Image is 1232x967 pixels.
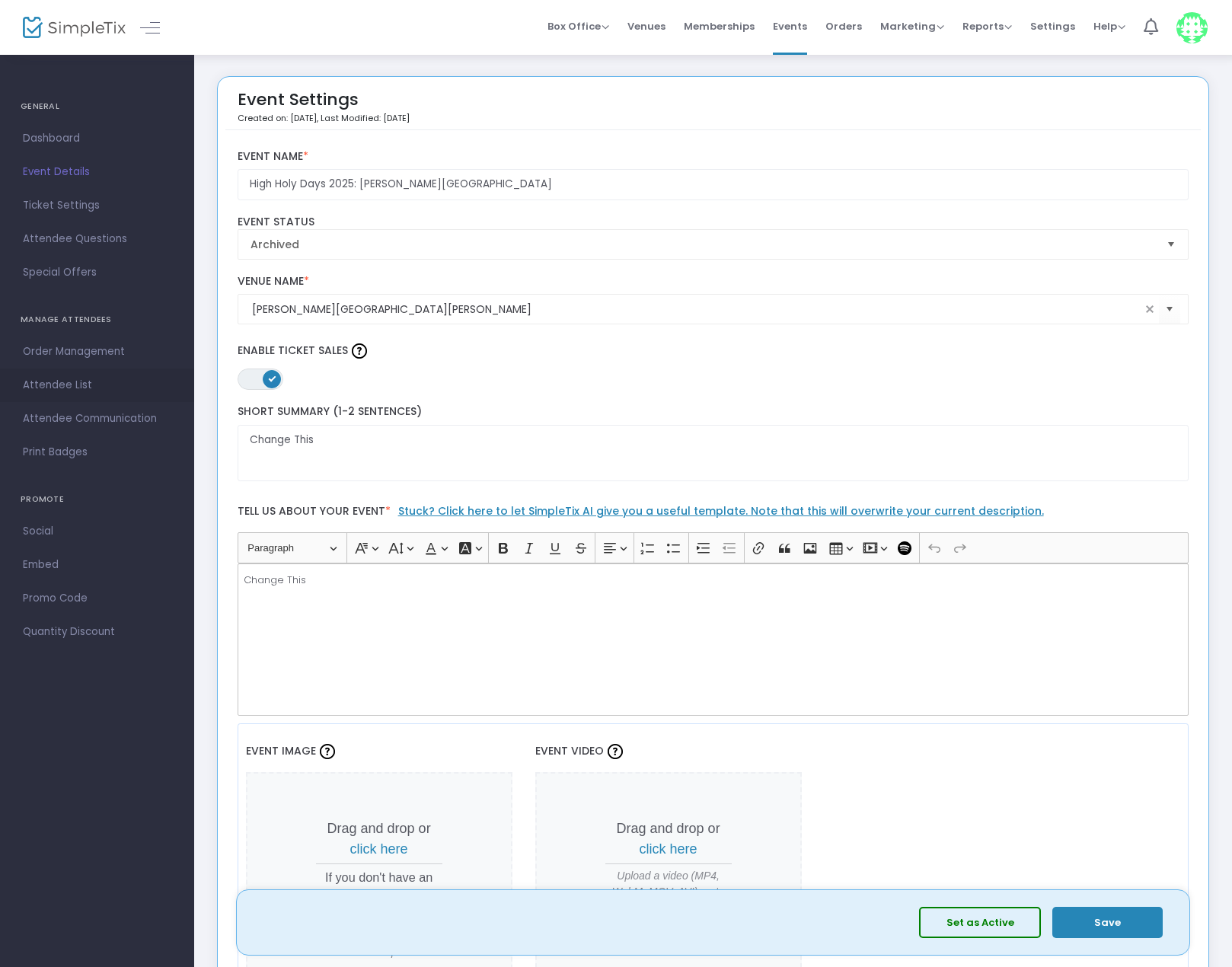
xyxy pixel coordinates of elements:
[238,563,1189,716] div: Rich Text Editor, main
[238,150,1189,164] label: Event Name
[1030,7,1075,46] span: Settings
[23,442,171,462] span: Print Badges
[880,19,944,34] span: Marketing
[919,907,1041,938] button: Set as Active
[684,7,755,46] span: Memberships
[627,7,665,46] span: Venues
[640,841,697,857] span: click here
[1160,230,1182,259] button: Select
[317,112,410,124] span: , Last Modified: [DATE]
[238,169,1189,200] input: Enter Event Name
[238,112,410,125] p: Created on: [DATE]
[238,404,422,419] span: Short Summary (1-2 Sentences)
[268,375,276,382] span: ON
[23,263,171,282] span: Special Offers
[21,305,174,335] h4: MANAGE ATTENDEES
[244,573,1182,588] p: Change This
[238,532,1189,563] div: Editor toolbar
[1052,907,1163,938] button: Save
[773,7,807,46] span: Events
[350,841,408,857] span: click here
[23,375,171,395] span: Attendee List
[238,215,1189,229] label: Event Status
[1093,19,1125,34] span: Help
[23,129,171,148] span: Dashboard
[320,744,335,759] img: question-mark
[23,589,171,608] span: Promo Code
[316,868,442,924] p: If you don't have an image you can use
[230,496,1196,532] label: Tell us about your event
[605,868,732,932] span: Upload a video (MP4, WebM, MOV, AVI) up to 30MB and 15 seconds long.
[238,275,1189,289] label: Venue Name
[238,340,1189,362] label: Enable Ticket Sales
[23,162,171,182] span: Event Details
[398,503,1044,519] a: Stuck? Click here to let SimpleTix AI give you a useful template. Note that this will overwrite y...
[251,237,1155,252] span: Archived
[252,302,1141,318] input: Select Venue
[241,536,343,560] button: Paragraph
[21,484,174,515] h4: PROMOTE
[23,196,171,215] span: Ticket Settings
[352,343,367,359] img: question-mark
[23,229,171,249] span: Attendee Questions
[1159,294,1180,325] button: Select
[238,85,410,129] div: Event Settings
[605,819,732,860] p: Drag and drop or
[1141,300,1159,318] span: clear
[23,342,171,362] span: Order Management
[21,91,174,122] h4: GENERAL
[23,409,171,429] span: Attendee Communication
[23,555,171,575] span: Embed
[825,7,862,46] span: Orders
[247,539,327,557] span: Paragraph
[23,522,171,541] span: Social
[547,19,609,34] span: Box Office
[962,19,1012,34] span: Reports
[535,743,604,758] span: Event Video
[23,622,171,642] span: Quantity Discount
[316,819,442,860] p: Drag and drop or
[246,743,316,758] span: Event Image
[608,744,623,759] img: question-mark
